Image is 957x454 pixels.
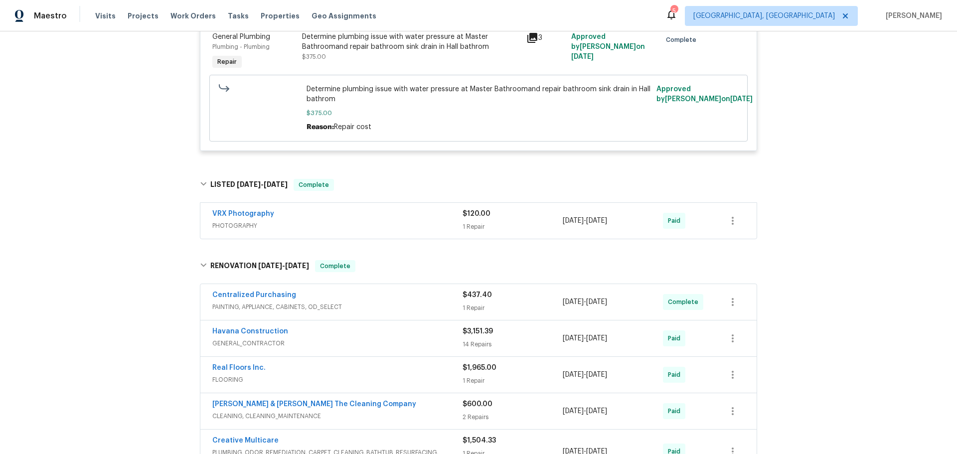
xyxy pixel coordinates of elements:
[197,250,760,282] div: RENOVATION [DATE]-[DATE]Complete
[212,221,463,231] span: PHOTOGRAPHY
[258,262,309,269] span: -
[563,216,607,226] span: -
[463,210,490,217] span: $120.00
[463,303,563,313] div: 1 Repair
[237,181,261,188] span: [DATE]
[666,35,700,45] span: Complete
[586,335,607,342] span: [DATE]
[258,262,282,269] span: [DATE]
[170,11,216,21] span: Work Orders
[463,412,563,422] div: 2 Repairs
[656,86,753,103] span: Approved by [PERSON_NAME] on
[668,297,702,307] span: Complete
[212,364,266,371] a: Real Floors Inc.
[563,371,584,378] span: [DATE]
[463,437,496,444] span: $1,504.33
[882,11,942,21] span: [PERSON_NAME]
[563,406,607,416] span: -
[212,411,463,421] span: CLEANING, CLEANING_MAINTENANCE
[693,11,835,21] span: [GEOGRAPHIC_DATA], [GEOGRAPHIC_DATA]
[34,11,67,21] span: Maestro
[571,53,594,60] span: [DATE]
[285,262,309,269] span: [DATE]
[212,33,270,40] span: General Plumbing
[563,297,607,307] span: -
[563,408,584,415] span: [DATE]
[210,179,288,191] h6: LISTED
[463,222,563,232] div: 1 Repair
[586,408,607,415] span: [DATE]
[586,217,607,224] span: [DATE]
[212,210,274,217] a: VRX Photography
[463,401,492,408] span: $600.00
[307,124,334,131] span: Reason:
[563,217,584,224] span: [DATE]
[307,84,651,104] span: Determine plumbing issue with water pressure at Master Bathroomand repair bathroom sink drain in ...
[463,328,493,335] span: $3,151.39
[212,375,463,385] span: FLOORING
[212,328,288,335] a: Havana Construction
[670,6,677,16] div: 5
[312,11,376,21] span: Geo Assignments
[302,54,326,60] span: $375.00
[95,11,116,21] span: Visits
[668,333,684,343] span: Paid
[563,299,584,305] span: [DATE]
[586,371,607,378] span: [DATE]
[563,333,607,343] span: -
[212,437,279,444] a: Creative Multicare
[668,216,684,226] span: Paid
[571,33,645,60] span: Approved by [PERSON_NAME] on
[563,335,584,342] span: [DATE]
[463,364,496,371] span: $1,965.00
[212,338,463,348] span: GENERAL_CONTRACTOR
[213,57,241,67] span: Repair
[212,44,270,50] span: Plumbing - Plumbing
[302,32,520,52] div: Determine plumbing issue with water pressure at Master Bathroomand repair bathroom sink drain in ...
[463,339,563,349] div: 14 Repairs
[228,12,249,19] span: Tasks
[668,370,684,380] span: Paid
[668,406,684,416] span: Paid
[730,96,753,103] span: [DATE]
[237,181,288,188] span: -
[264,181,288,188] span: [DATE]
[128,11,159,21] span: Projects
[334,124,371,131] span: Repair cost
[463,376,563,386] div: 1 Repair
[197,169,760,201] div: LISTED [DATE]-[DATE]Complete
[261,11,300,21] span: Properties
[316,261,354,271] span: Complete
[307,108,651,118] span: $375.00
[563,370,607,380] span: -
[586,299,607,305] span: [DATE]
[212,292,296,299] a: Centralized Purchasing
[212,401,416,408] a: [PERSON_NAME] & [PERSON_NAME] The Cleaning Company
[212,302,463,312] span: PAINTING, APPLIANCE, CABINETS, OD_SELECT
[210,260,309,272] h6: RENOVATION
[463,292,492,299] span: $437.40
[526,32,565,44] div: 3
[295,180,333,190] span: Complete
